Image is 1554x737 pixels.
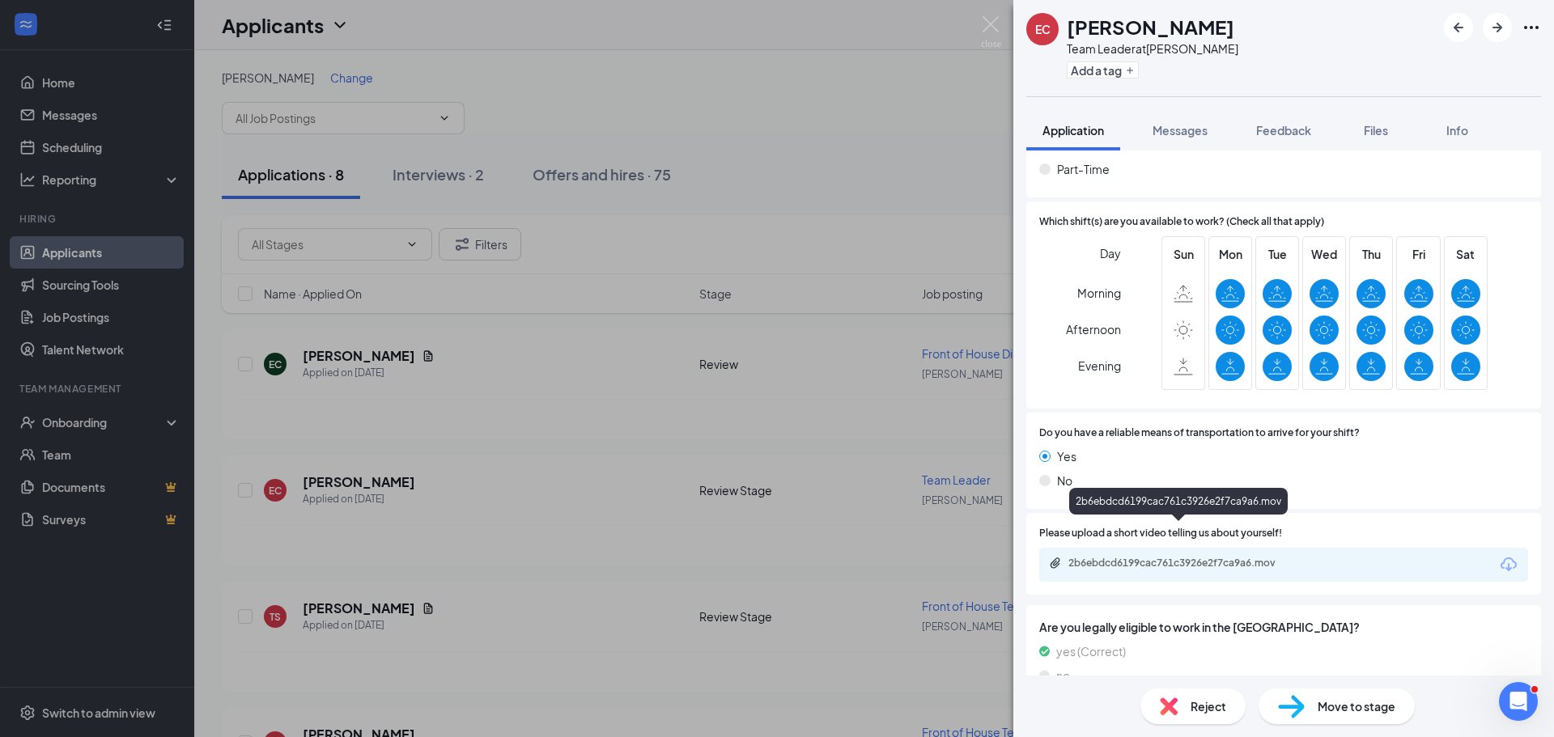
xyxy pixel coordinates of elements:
[1216,245,1245,263] span: Mon
[1125,66,1135,75] svg: Plus
[1039,526,1282,541] span: Please upload a short video telling us about yourself!
[1446,123,1468,138] span: Info
[1069,488,1288,515] div: 2b6ebdcd6199cac761c3926e2f7ca9a6.mov
[1066,315,1121,344] span: Afternoon
[1067,13,1234,40] h1: [PERSON_NAME]
[1057,472,1072,489] span: No
[1483,13,1512,42] button: ArrowRight
[1035,21,1051,37] div: EC
[1039,214,1324,230] span: Which shift(s) are you available to work? (Check all that apply)
[1039,426,1360,441] span: Do you have a reliable means of transportation to arrive for your shift?
[1191,697,1226,715] span: Reject
[1049,557,1062,570] svg: Paperclip
[1169,245,1198,263] span: Sun
[1318,697,1395,715] span: Move to stage
[1056,642,1126,660] span: yes (Correct)
[1449,18,1468,37] svg: ArrowLeftNew
[1263,245,1292,263] span: Tue
[1444,13,1473,42] button: ArrowLeftNew
[1357,245,1386,263] span: Thu
[1068,557,1295,570] div: 2b6ebdcd6199cac761c3926e2f7ca9a6.mov
[1067,40,1238,57] div: Team Leader at [PERSON_NAME]
[1077,278,1121,307] span: Morning
[1488,18,1507,37] svg: ArrowRight
[1404,245,1433,263] span: Fri
[1078,351,1121,380] span: Evening
[1039,618,1528,636] span: Are you legally eligible to work in the [GEOGRAPHIC_DATA]?
[1499,555,1518,574] svg: Download
[1256,123,1311,138] span: Feedback
[1451,245,1480,263] span: Sat
[1364,123,1388,138] span: Files
[1067,61,1139,78] button: PlusAdd a tag
[1310,245,1339,263] span: Wed
[1049,557,1311,572] a: Paperclip2b6ebdcd6199cac761c3926e2f7ca9a6.mov
[1522,18,1541,37] svg: Ellipses
[1057,160,1110,178] span: Part-Time
[1499,682,1538,721] iframe: Intercom live chat
[1100,244,1121,262] span: Day
[1042,123,1104,138] span: Application
[1056,667,1070,684] span: no
[1153,123,1208,138] span: Messages
[1057,447,1076,465] span: Yes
